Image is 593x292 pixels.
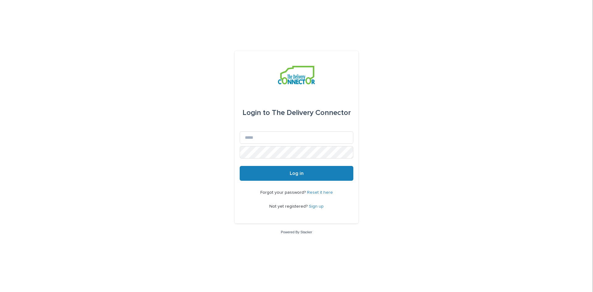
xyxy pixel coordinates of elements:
span: Log in [290,171,304,176]
img: aCWQmA6OSGG0Kwt8cj3c [278,66,315,84]
a: Powered By Stacker [281,230,312,234]
span: Not yet registered? [269,204,309,209]
a: Sign up [309,204,324,209]
span: Login to [242,109,270,116]
div: The Delivery Connector [242,104,351,121]
span: Forgot your password? [260,190,307,195]
a: Reset it here [307,190,333,195]
button: Log in [240,166,353,181]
